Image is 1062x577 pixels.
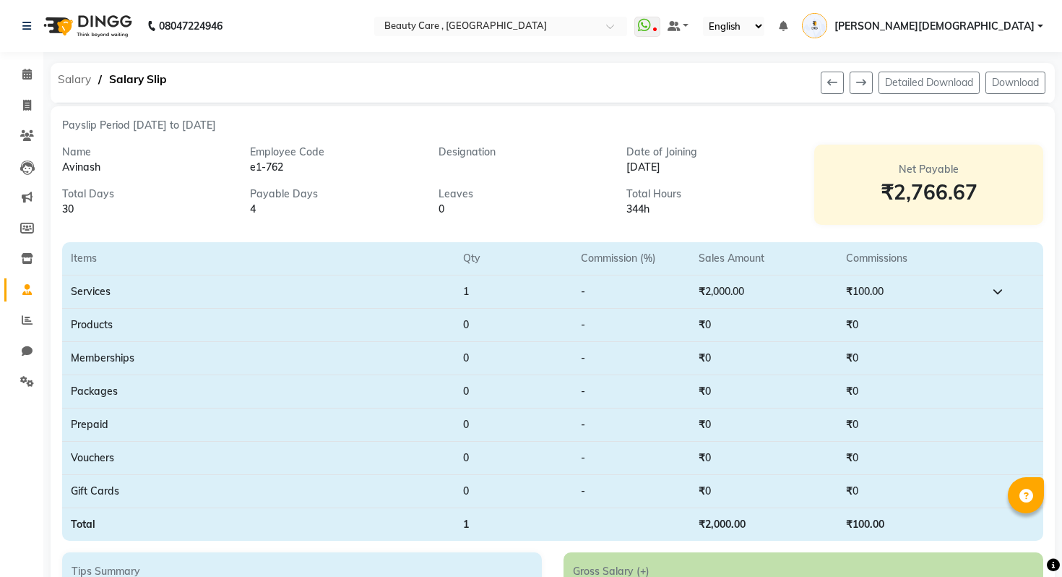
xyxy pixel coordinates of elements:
[62,342,454,375] td: Memberships
[62,242,454,275] th: Items
[454,242,572,275] th: Qty
[62,475,454,508] td: Gift Cards
[572,242,690,275] th: Commission (%)
[439,187,605,202] div: Leaves
[572,275,690,309] td: -
[626,202,793,217] div: 344h
[837,342,985,375] td: ₹0
[837,442,985,475] td: ₹0
[690,342,837,375] td: ₹0
[690,309,837,342] td: ₹0
[802,13,827,38] img: Ankit Jain
[834,19,1035,34] span: [PERSON_NAME][DEMOGRAPHIC_DATA]
[837,309,985,342] td: ₹0
[159,6,223,46] b: 08047224946
[62,309,454,342] td: Products
[250,187,416,202] div: Payable Days
[62,187,228,202] div: Total Days
[454,309,572,342] td: 0
[572,309,690,342] td: -
[837,375,985,409] td: ₹0
[439,202,605,217] div: 0
[62,508,454,542] td: Total
[439,145,605,160] div: Designation
[985,72,1045,94] button: Download
[832,162,1026,177] div: Net Payable
[690,275,837,309] td: ₹2,000.00
[454,409,572,442] td: 0
[102,67,174,93] span: Salary Slip
[572,475,690,508] td: -
[837,475,985,508] td: ₹0
[572,409,690,442] td: -
[572,442,690,475] td: -
[250,202,416,217] div: 4
[690,375,837,409] td: ₹0
[37,6,136,46] img: logo
[454,442,572,475] td: 0
[626,145,793,160] div: Date of Joining
[690,442,837,475] td: ₹0
[626,160,793,175] div: [DATE]
[690,475,837,508] td: ₹0
[837,275,985,309] td: ₹100.00
[690,508,837,542] td: ₹2,000.00
[62,442,454,475] td: Vouchers
[690,409,837,442] td: ₹0
[454,342,572,375] td: 0
[454,508,572,542] td: 1
[454,475,572,508] td: 0
[837,409,985,442] td: ₹0
[250,160,416,175] div: e1-762
[62,409,454,442] td: Prepaid
[626,187,793,202] div: Total Hours
[454,275,572,309] td: 1
[51,67,98,93] span: Salary
[572,342,690,375] td: -
[690,242,837,275] th: Sales Amount
[250,145,416,160] div: Employee Code
[62,145,228,160] div: Name
[62,160,228,175] div: Avinash
[832,177,1026,208] div: ₹2,766.67
[62,118,1043,133] div: Payslip Period [DATE] to [DATE]
[878,72,980,94] button: Detailed Download
[837,242,985,275] th: Commissions
[572,375,690,409] td: -
[62,375,454,409] td: Packages
[837,508,985,542] td: ₹100.00
[454,375,572,409] td: 0
[62,275,454,309] td: Services
[62,202,228,217] div: 30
